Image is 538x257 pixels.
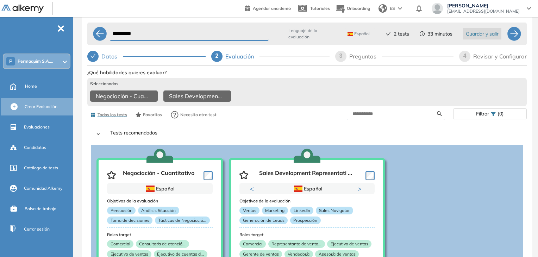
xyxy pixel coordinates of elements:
span: Crear Evaluación [25,104,57,110]
h3: Objetivos de la evaluación [239,199,375,203]
h3: Roles target [107,232,213,237]
span: 4 [463,53,467,59]
button: Next [357,185,364,192]
p: Comercial [239,240,266,248]
span: Favoritos [143,112,162,118]
span: Sales Development Representative (SDR) [169,92,223,100]
span: Tutoriales [310,6,330,11]
div: Datos [101,51,123,62]
button: Previous [250,185,257,192]
p: Análisis Situación [138,207,179,214]
span: Agendar una demo [253,6,291,11]
span: clock-circle [420,31,425,36]
p: Representante de venta... [268,240,325,248]
img: world [379,4,387,13]
div: Datos [87,51,206,62]
span: Todos los tests [98,112,127,118]
button: Necesito otro test [168,108,220,122]
p: Negociación - Cuantitativo [123,170,194,180]
span: check [90,53,96,59]
p: Marketing [262,207,288,214]
p: Persuasión [107,207,136,214]
h3: Objetivos de la evaluación [107,199,213,203]
div: 3Preguntas [335,51,453,62]
span: check [386,31,391,36]
span: Evaluaciones [24,124,50,130]
h3: Roles target [239,232,375,237]
span: Seleccionados [90,81,118,87]
div: Preguntas [349,51,382,62]
span: 3 [339,53,343,59]
p: Generación de Leads [239,217,288,224]
span: (0) [498,109,504,119]
span: P [9,58,12,64]
img: ESP [146,186,155,192]
button: Todos los tests [87,109,130,121]
img: arrow [398,7,402,10]
span: Español [348,31,370,37]
button: Guardar y salir [463,28,501,39]
img: ESP [294,186,302,192]
div: 2Evaluación [211,51,330,62]
div: Evaluación [225,51,259,62]
span: Candidatos [24,144,46,151]
p: Ejecutivo de ventas [327,240,371,248]
span: ES [390,5,395,12]
span: Permaquim S.A.... [18,58,53,64]
span: 33 minutos [427,30,452,38]
span: Catálogo de tests [24,165,58,171]
div: Revisar y Configurar [473,51,527,62]
p: Toma de decisiones [107,217,152,224]
div: Tests recomendados [90,125,524,144]
div: Español [264,185,350,193]
span: [PERSON_NAME] [447,3,520,8]
p: Comercial [107,240,133,248]
span: ¿Qué habilidades quieres evaluar? [87,69,167,76]
p: LinkedIn [290,207,313,214]
p: Prospección [290,217,321,224]
span: Negociación - Cuantitativo [96,92,149,100]
img: ESP [348,32,353,36]
button: 2 [310,194,315,195]
span: Comunidad Alkemy [24,185,62,192]
p: Tácticas de Negociació... [155,217,210,224]
span: Necesito otro test [180,112,217,118]
p: Ventas [239,207,259,214]
div: Español [128,185,191,193]
span: Onboarding [347,6,370,11]
span: Lenguaje de la evaluación [288,27,338,40]
span: Guardar y salir [466,30,499,38]
span: [EMAIL_ADDRESS][DOMAIN_NAME] [447,8,520,14]
span: 2 tests [394,30,409,38]
span: Filtrar [476,109,489,119]
button: Onboarding [336,1,370,16]
p: Tests recomendados [105,129,518,139]
span: Bolsa de trabajo [25,206,56,212]
p: Sales Development Representati ... [259,170,352,180]
span: 2 [215,53,219,59]
div: 4Revisar y Configurar [459,51,527,62]
p: Consultor/a de atenció... [136,240,189,248]
span: right [96,132,100,136]
button: Favoritos [133,109,165,121]
span: Cerrar sesión [24,226,50,232]
button: 1 [299,194,307,195]
span: Home [25,83,37,89]
p: Sales Navigator [316,207,353,214]
a: Agendar una demo [245,4,291,12]
img: Logo [1,5,44,13]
